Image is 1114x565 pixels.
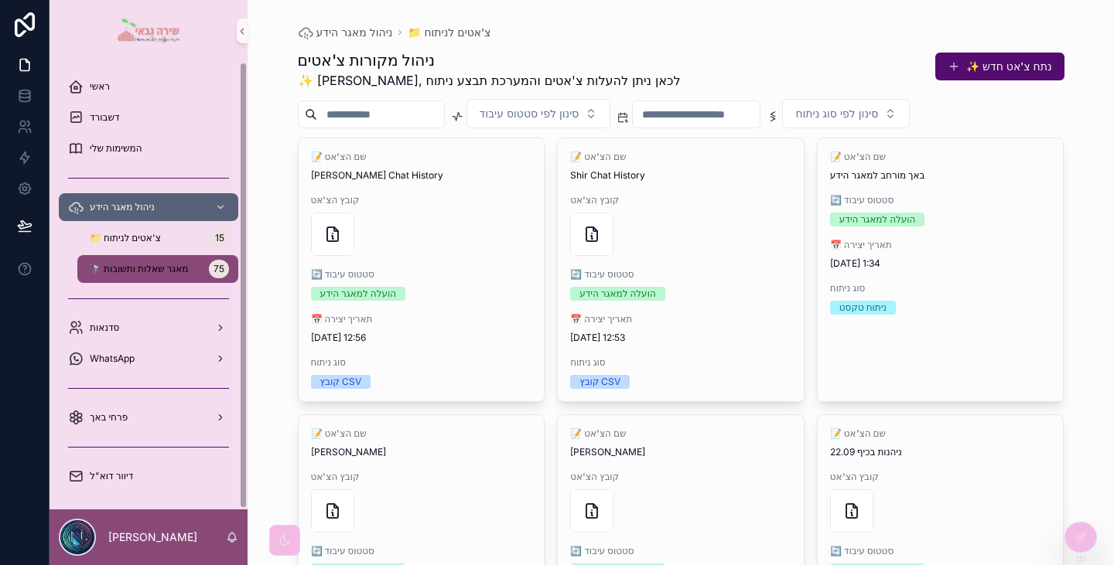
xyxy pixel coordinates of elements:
span: סוג ניתוח [570,356,791,369]
span: [DATE] 12:56 [311,332,532,344]
span: סינון לפי סוג ניתוח [795,106,878,121]
div: הועלה למאגר הידע [839,213,916,226]
a: ניהול מאגר הידע [59,193,238,221]
button: ✨ נתח צ'אט חדש [935,53,1064,80]
span: 📅 תאריך יצירה [570,313,791,325]
div: scrollable content [50,62,248,509]
span: [PERSON_NAME] [570,446,791,458]
span: [DATE] 1:34 [830,257,1051,270]
span: 🔄 סטטוס עיבוד [570,268,791,281]
a: 📝 שם הצ'אטבאך מורחב למאגר הידע🔄 סטטוס עיבודהועלה למאגר הידע📅 תאריך יצירה[DATE] 1:34סוג ניתוחניתוח... [817,138,1064,402]
span: 🔄 סטטוס עיבוד [311,268,532,281]
span: 🔄 סטטוס עיבוד [830,194,1051,206]
span: ראשי [90,80,110,93]
span: פרחי באך [90,411,128,424]
span: קובץ הצ'אט [311,471,532,483]
span: [DATE] 12:53 [570,332,791,344]
div: קובץ CSV [320,375,361,389]
span: 🔄 סטטוס עיבוד [311,545,532,557]
span: קובץ הצ'אט [570,194,791,206]
span: סינון לפי סטטוס עיבוד [480,106,579,121]
span: WhatsApp [90,352,135,365]
span: דיוור דוא"ל [90,470,133,482]
span: באך מורחב למאגר הידע [830,169,1051,182]
span: Shir Chat History [570,169,791,182]
a: סדנאות [59,314,238,342]
span: סוג ניתוח [311,356,532,369]
a: המשימות שלי [59,134,238,162]
span: 🔭 מאגר שאלות ותשובות [90,263,188,275]
a: 🔭 מאגר שאלות ותשובות75 [77,255,238,283]
a: דיוור דוא"ל [59,462,238,490]
span: 📝 שם הצ'אט [311,427,532,440]
span: [PERSON_NAME] [311,446,532,458]
span: סוג ניתוח [830,282,1051,294]
span: 📝 שם הצ'אט [311,151,532,163]
a: דשבורד [59,104,238,131]
span: 📅 תאריך יצירה [311,313,532,325]
img: App logo [114,19,184,43]
div: הועלה למאגר הידע [320,287,397,301]
a: 📁 צ'אטים לניתוח [408,25,490,40]
a: ניהול מאגר הידע [298,25,393,40]
a: פרחי באך [59,403,238,431]
button: Select Button [782,99,910,128]
span: 📅 תאריך יצירה [830,239,1051,251]
h1: ניהול מקורות צ'אטים [298,49,681,71]
a: 📝 שם הצ'אט[PERSON_NAME] Chat Historyקובץ הצ'אט🔄 סטטוס עיבודהועלה למאגר הידע📅 תאריך יצירה[DATE] 12... [298,138,545,402]
a: ראשי [59,73,238,100]
span: 🔄 סטטוס עיבוד [570,545,791,557]
span: 📝 שם הצ'אט [570,427,791,440]
span: 📝 שם הצ'אט [570,151,791,163]
span: 🔄 סטטוס עיבוד [830,545,1051,557]
span: 📝 שם הצ'אט [830,151,1051,163]
div: קובץ CSV [579,375,620,389]
a: 📁 צ'אטים לניתוח15 [77,224,238,252]
span: [PERSON_NAME] Chat History [311,169,532,182]
span: קובץ הצ'אט [311,194,532,206]
a: 📝 שם הצ'אטShir Chat Historyקובץ הצ'אט🔄 סטטוס עיבודהועלה למאגר הידע📅 תאריך יצירה[DATE] 12:53סוג ני... [557,138,805,402]
button: Select Button [466,99,611,128]
p: [PERSON_NAME] [108,529,197,545]
span: ניהול מאגר הידע [316,25,393,40]
div: ניתוח טקסט [839,301,887,315]
div: הועלה למאגר הידע [579,287,656,301]
span: ✨ [PERSON_NAME], לכאן ניתן להעלות צ'אטים והמערכת תבצע ניתוח [298,71,681,90]
a: WhatsApp [59,345,238,373]
span: קובץ הצ'אט [830,471,1051,483]
span: המשימות שלי [90,142,142,155]
span: 📝 שם הצ'אט [830,427,1051,440]
span: קובץ הצ'אט [570,471,791,483]
span: ניהול מאגר הידע [90,201,155,213]
span: 📁 צ'אטים לניתוח [90,232,161,244]
div: 15 [210,229,229,247]
div: 75 [209,260,229,278]
span: דשבורד [90,111,120,124]
span: ניהנות בכיף 22.09 [830,446,1051,458]
span: סדנאות [90,322,119,334]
